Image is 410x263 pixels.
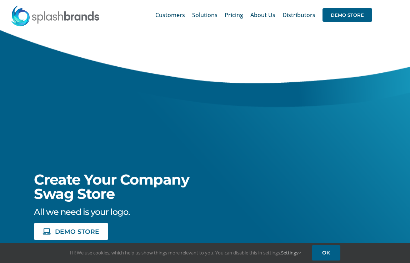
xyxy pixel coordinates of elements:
span: About Us [250,12,275,18]
span: DEMO STORE [55,228,99,234]
span: DEMO STORE [322,8,372,22]
span: All we need is your logo. [34,207,130,217]
a: Pricing [225,4,243,26]
span: Pricing [225,12,243,18]
nav: Main Menu [155,4,372,26]
span: Distributors [282,12,315,18]
span: Create Your Company Swag Store [34,171,189,202]
a: OK [312,245,340,261]
span: Hi! We use cookies, which help us show things more relevant to you. You can disable this in setti... [70,249,301,256]
a: DEMO STORE [322,4,372,26]
a: DEMO STORE [34,223,108,240]
span: Customers [155,12,185,18]
a: Settings [281,249,301,256]
span: Solutions [192,12,217,18]
a: Distributors [282,4,315,26]
img: SplashBrands.com Logo [11,5,100,26]
a: Customers [155,4,185,26]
